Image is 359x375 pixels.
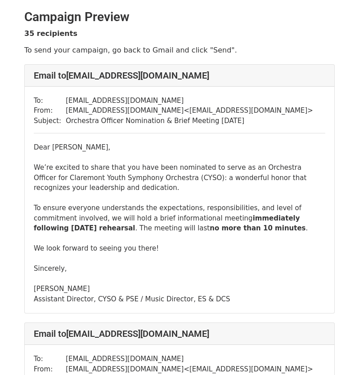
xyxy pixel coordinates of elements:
[34,142,325,153] div: Dear [PERSON_NAME],
[66,116,313,126] td: Orchestra Officer Nomination & Brief Meeting [DATE]
[24,45,335,55] p: To send your campaign, go back to Gmail and click "Send".
[34,70,325,81] h4: Email to [EMAIL_ADDRESS][DOMAIN_NAME]
[66,106,313,116] td: [EMAIL_ADDRESS][DOMAIN_NAME] < [EMAIL_ADDRESS][DOMAIN_NAME] >
[34,142,325,304] div: We’re excited to share that you have been nominated to serve as an Orchestra Officer for Claremon...
[34,96,66,106] td: To:
[34,294,325,304] div: Assistant Director, CYSO & PSE / Music Director, ES & DCS
[34,106,66,116] td: From:
[24,29,77,38] strong: 35 recipients
[66,96,313,106] td: [EMAIL_ADDRESS][DOMAIN_NAME]
[34,364,66,375] td: From:
[34,328,325,339] h4: Email to [EMAIL_ADDRESS][DOMAIN_NAME]
[24,9,335,25] h2: Campaign Preview
[66,364,313,375] td: [EMAIL_ADDRESS][DOMAIN_NAME] < [EMAIL_ADDRESS][DOMAIN_NAME] >
[34,354,66,364] td: To:
[210,224,305,232] b: no more than 10 minutes
[66,354,313,364] td: [EMAIL_ADDRESS][DOMAIN_NAME]
[34,116,66,126] td: Subject:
